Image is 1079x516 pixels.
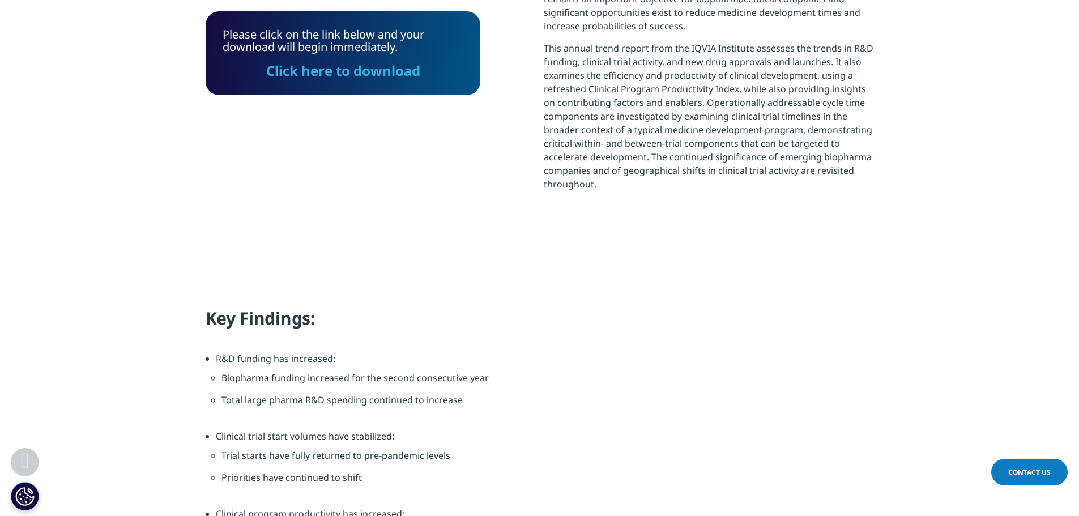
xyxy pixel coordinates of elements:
[206,307,874,338] h4: Key Findings:
[11,482,39,510] button: Cookies Settings
[221,371,868,393] li: Biopharma funding increased for the second consecutive year
[266,61,420,80] a: Click here to download
[221,449,868,471] li: Trial starts have fully returned to pre-pandemic levels
[1008,467,1051,477] span: Contact Us
[544,41,874,199] p: This annual trend report from the IQVIA Institute assesses the trends in R&D funding, clinical tr...
[223,28,463,78] div: Please click on the link below and your download will begin immediately.
[216,429,874,507] li: Clinical trial start volumes have stabilized:
[221,393,868,415] li: Total large pharma R&D spending continued to increase
[221,471,868,493] li: Priorities have continued to shift
[991,459,1068,485] a: Contact Us
[216,352,874,429] li: R&D funding has increased:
